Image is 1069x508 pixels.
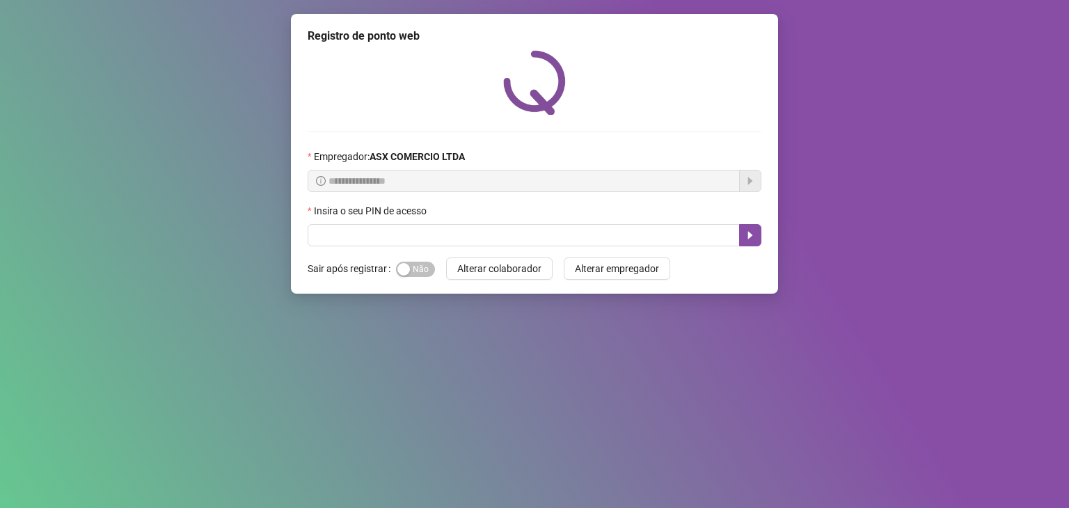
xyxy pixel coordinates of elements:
strong: ASX COMERCIO LTDA [370,151,465,162]
img: QRPoint [503,50,566,115]
label: Insira o seu PIN de acesso [308,203,436,219]
span: Empregador : [314,149,465,164]
span: caret-right [745,230,756,241]
button: Alterar empregador [564,257,670,280]
div: Registro de ponto web [308,28,761,45]
span: Alterar empregador [575,261,659,276]
button: Alterar colaborador [446,257,553,280]
span: info-circle [316,176,326,186]
span: Alterar colaborador [457,261,541,276]
label: Sair após registrar [308,257,396,280]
